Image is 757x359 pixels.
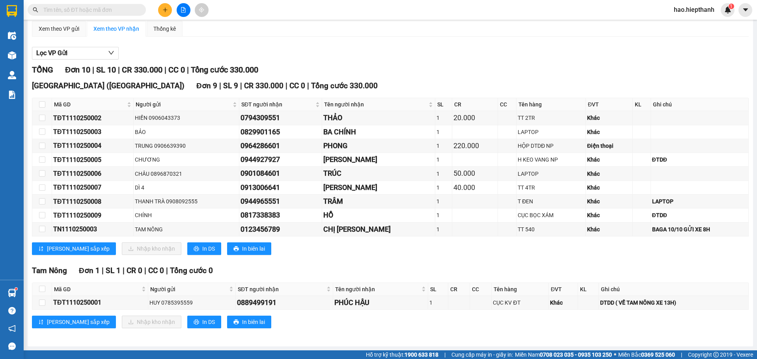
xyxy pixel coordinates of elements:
strong: 1900 633 818 [405,352,438,358]
td: 0794309551 [239,111,322,125]
th: ĐVT [549,283,578,296]
strong: 0708 023 035 - 0935 103 250 [540,352,612,358]
span: | [144,266,146,275]
td: TĐT1110250004 [52,139,134,153]
div: CHÍNH [135,211,238,219]
img: warehouse-icon [8,289,16,297]
span: question-circle [8,307,16,314]
span: file-add [181,7,186,13]
div: Khác [550,298,576,307]
td: 0964286601 [239,139,322,153]
span: message [8,342,16,350]
td: TRÂM [322,195,435,208]
td: 0123456789 [239,223,322,236]
span: ⚪️ [614,353,616,356]
div: 0944927927 [241,154,321,165]
button: caret-down [738,3,752,17]
td: CHỊ PHƯƠNG [322,223,435,236]
td: TĐT1110250001 [52,296,148,310]
span: Cung cấp máy in - giấy in: [451,350,513,359]
div: LAPTOP [518,169,584,178]
div: TT 540 [518,225,584,234]
sup: 1 [729,4,734,9]
span: Tên người nhận [324,100,427,109]
div: [PERSON_NAME] [323,182,434,193]
img: warehouse-icon [8,51,16,60]
span: In DS [202,318,215,326]
img: warehouse-icon [8,32,16,40]
th: CC [498,98,516,111]
span: Mã GD [54,100,125,109]
div: Xem theo VP gửi [39,24,79,33]
div: TĐT1110250004 [53,141,132,151]
td: 0817338383 [239,208,322,222]
span: | [285,81,287,90]
td: TĐT1110250009 [52,208,134,222]
th: SL [435,98,453,111]
span: CC 0 [168,65,185,74]
span: [GEOGRAPHIC_DATA] ([GEOGRAPHIC_DATA]) [32,81,185,90]
span: | [444,350,446,359]
div: CỤC KV ĐT [493,298,547,307]
div: LAPTOP [518,128,584,136]
span: | [240,81,242,90]
span: | [307,81,309,90]
span: In DS [202,244,215,253]
span: | [92,65,94,74]
div: 0901084601 [241,168,321,179]
div: Khác [587,225,632,234]
div: 20.000 [453,112,496,123]
th: CR [448,283,470,296]
button: printerIn biên lai [227,316,271,328]
th: Tên hàng [516,98,586,111]
th: KL [578,283,599,296]
button: sort-ascending[PERSON_NAME] sắp xếp [32,316,116,328]
div: 0829901165 [241,126,321,138]
div: 50.000 [453,168,496,179]
span: caret-down [742,6,749,13]
div: 0913006641 [241,182,321,193]
div: Khác [587,197,632,206]
sup: 1 [15,288,17,290]
img: warehouse-icon [8,71,16,79]
span: Miền Nam [515,350,612,359]
td: HUỲNH LIÊM [322,153,435,167]
div: 1 [436,113,451,122]
div: Thống kê [153,24,176,33]
td: TĐT1110250005 [52,153,134,167]
span: Đơn 10 [65,65,90,74]
div: Khác [587,169,632,178]
div: HỘP DTDĐ NP [518,141,584,150]
th: KL [633,98,651,111]
div: 1 [436,225,451,234]
span: notification [8,325,16,332]
span: printer [194,246,199,252]
div: TĐT1110250007 [53,182,132,192]
span: Người gửi [150,285,227,294]
span: printer [233,319,239,326]
div: 220.000 [453,140,496,151]
td: THẢO [322,111,435,125]
div: T ĐEN [518,197,584,206]
span: CC 0 [289,81,305,90]
div: PHÚC HẬU [334,297,427,308]
div: TĐT1110250003 [53,127,132,137]
div: Khác [587,128,632,136]
td: 0944965551 [239,195,322,208]
div: Khác [587,113,632,122]
span: search [33,7,38,13]
td: 0944927927 [239,153,322,167]
div: TRUNG 0906639390 [135,141,238,150]
div: PHONG [323,140,434,151]
div: 0817338383 [241,210,321,221]
td: HỒ [322,208,435,222]
div: THẢO [323,112,434,123]
div: BA CHÍNH [323,126,434,138]
div: LAPTOP [652,197,747,206]
div: CHỊ [PERSON_NAME] [323,224,434,235]
div: TĐT1110250001 [53,298,147,307]
div: Xem theo VP nhận [93,24,139,33]
div: 1 [429,298,447,307]
span: CR 0 [127,266,142,275]
th: ĐVT [586,98,633,111]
